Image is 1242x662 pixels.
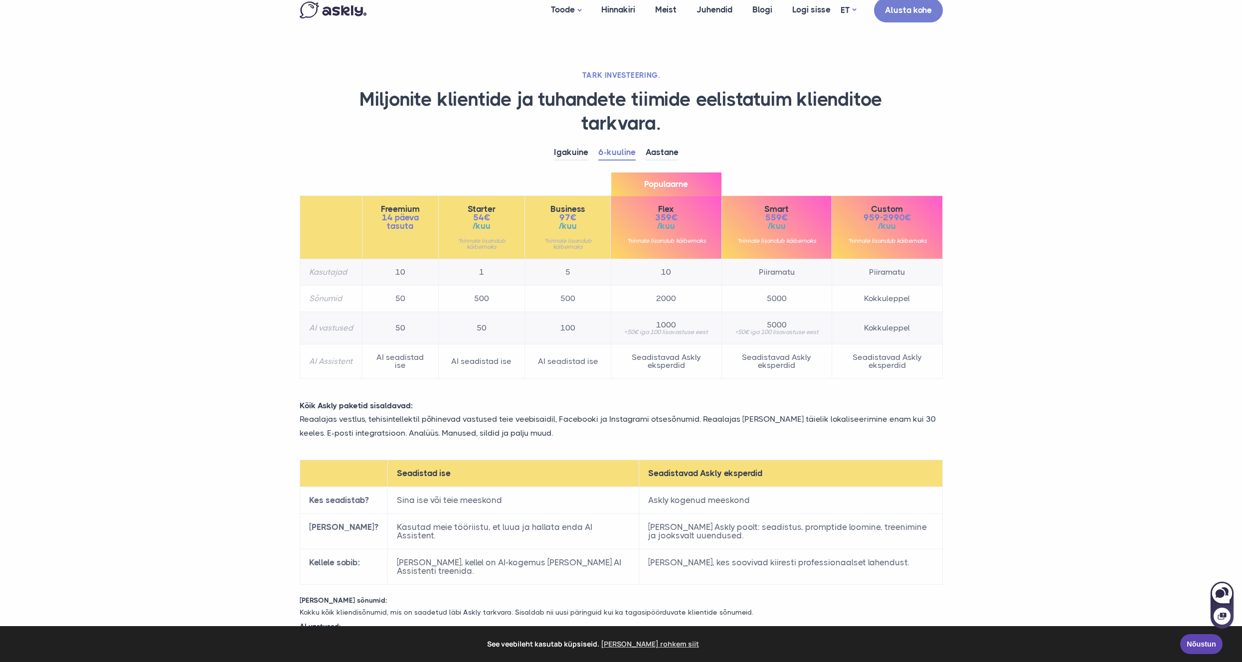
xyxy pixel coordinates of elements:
small: *hinnale lisandub käibemaks [448,238,516,250]
small: +50€ iga 100 lisavastuse eest [731,329,823,335]
strong: AI vastused: [300,622,341,630]
th: Seadistad ise [387,460,639,487]
strong: [PERSON_NAME] sõnumid: [300,596,387,604]
td: 5 [525,259,611,286]
th: [PERSON_NAME]? [300,513,387,549]
span: Smart [731,205,823,213]
th: Kes seadistab? [300,487,387,513]
td: AI seadistad ise [525,344,611,379]
a: Aastane [646,145,679,161]
small: *hinnale lisandub käibemaks [534,238,602,250]
td: Kasutad meie tööriistu, et luua ja hallata enda AI Assistent. [387,513,639,549]
span: /kuu [620,222,712,230]
td: 50 [438,312,525,344]
td: Sina ise või teie meeskond [387,487,639,513]
td: Seadistavad Askly eksperdid [611,344,721,379]
span: See veebileht kasutab küpsiseid. [14,637,1173,652]
td: 2000 [611,286,721,312]
span: 359€ [620,213,712,222]
a: Nõustun [1180,634,1223,654]
th: Sõnumid [300,286,362,312]
span: 54€ [448,213,516,222]
th: AI Assistent [300,344,362,379]
td: AI seadistad ise [362,344,438,379]
td: 10 [362,259,438,286]
td: 5000 [721,286,832,312]
td: Seadistavad Askly eksperdid [721,344,832,379]
td: Kokkuleppel [832,286,942,312]
p: Reaalajas vestlus, tehisintellektil põhinevad vastused teie veebisaidil, Facebooki ja Instagrami ... [292,412,950,439]
td: AI seadistad ise [438,344,525,379]
th: Seadistavad Askly eksperdid [639,460,942,487]
td: 500 [525,286,611,312]
span: Freemium [371,205,429,213]
span: Custom [841,205,933,213]
h1: Miljonite klientide ja tuhandete tiimide eelistatuim klienditoe tarkvara. [300,88,943,135]
td: 500 [438,286,525,312]
th: Kellele sobib: [300,549,387,584]
a: ET [841,3,856,17]
a: 6-kuuline [598,145,636,161]
span: 5000 [731,321,823,329]
small: *hinnale lisandub käibemaks [620,238,712,244]
a: learn more about cookies [599,637,701,652]
span: Business [534,205,602,213]
td: [PERSON_NAME], kes soovivad kiiresti professionaalset lahendust. [639,549,942,584]
td: 50 [362,312,438,344]
small: *hinnale lisandub käibemaks [841,238,933,244]
span: /kuu [841,222,933,230]
a: Igakuine [554,145,588,161]
img: Askly [300,1,366,18]
span: Populaarne [611,172,721,196]
span: 97€ [534,213,602,222]
small: +50€ iga 100 lisavastuse eest [620,329,712,335]
td: Askly kogenud meeskond [639,487,942,513]
span: /kuu [731,222,823,230]
td: Seadistavad Askly eksperdid [832,344,942,379]
td: 50 [362,286,438,312]
strong: Kõik Askly paketid sisaldavad: [300,401,413,410]
span: 14 päeva tasuta [371,213,429,230]
span: /kuu [534,222,602,230]
td: Piiramatu [721,259,832,286]
span: 1000 [620,321,712,329]
td: 100 [525,312,611,344]
td: Piiramatu [832,259,942,286]
span: Kokkuleppel [841,324,933,332]
span: /kuu [448,222,516,230]
td: [PERSON_NAME] Askly poolt: seadistus, promptide loomine, treenimine ja jooksvalt uuendused. [639,513,942,549]
span: 559€ [731,213,823,222]
small: *hinnale lisandub käibemaks [731,238,823,244]
p: Kokku kõik kliendisõnumid, mis on saadetud läbi Askly tarkvara. Sisaldab nii uusi päringuid kui k... [292,607,950,619]
th: Kasutajad [300,259,362,286]
td: [PERSON_NAME], kellel on AI-kogemus [PERSON_NAME] AI Assistenti treenida. [387,549,639,584]
span: 959-2990€ [841,213,933,222]
span: Starter [448,205,516,213]
iframe: Askly chat [1210,580,1235,630]
span: Flex [620,205,712,213]
td: 1 [438,259,525,286]
th: AI vastused [300,312,362,344]
td: 10 [611,259,721,286]
h2: TARK INVESTEERING. [300,70,943,80]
